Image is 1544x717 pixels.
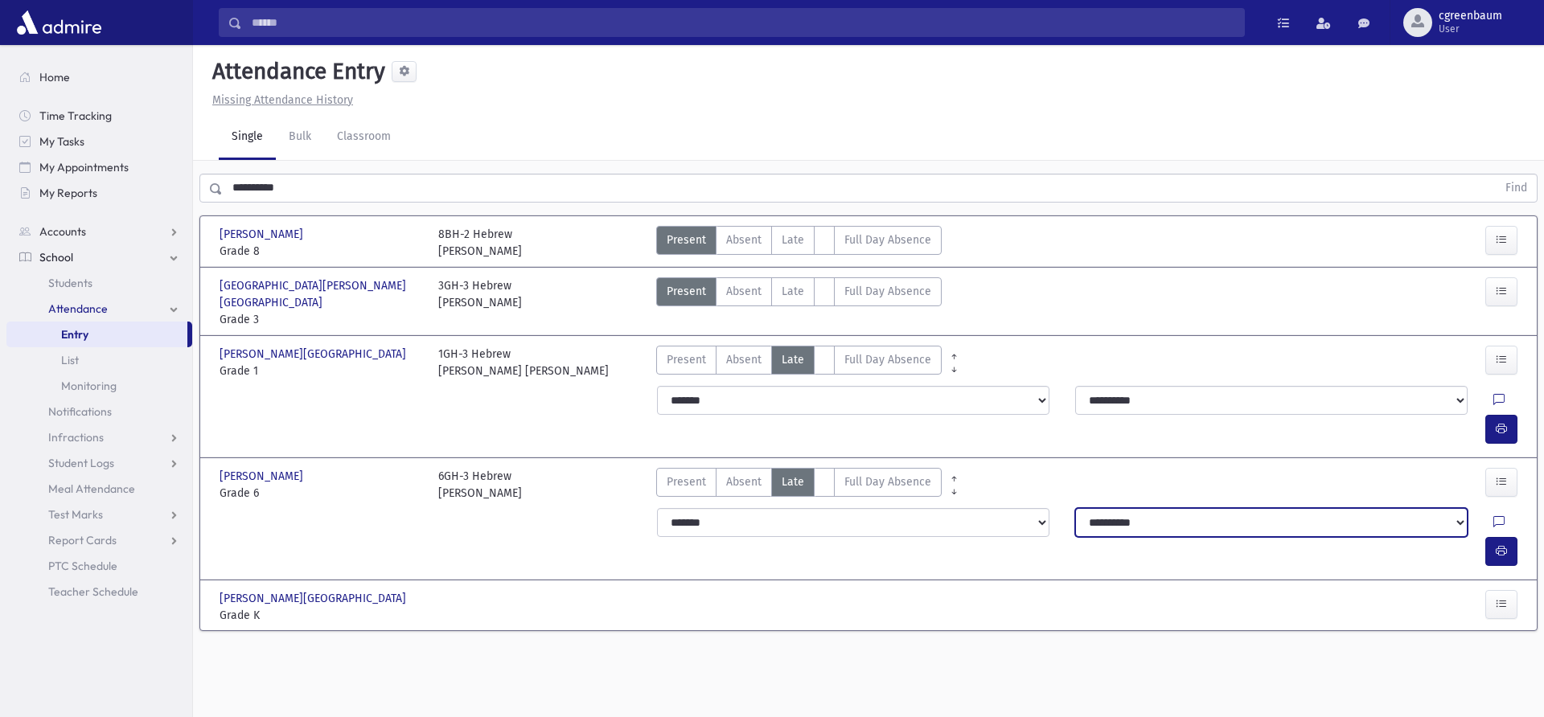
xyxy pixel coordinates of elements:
[220,311,422,328] span: Grade 3
[61,327,88,342] span: Entry
[6,129,192,154] a: My Tasks
[6,219,192,244] a: Accounts
[6,103,192,129] a: Time Tracking
[1439,10,1502,23] span: cgreenbaum
[726,351,762,368] span: Absent
[48,559,117,573] span: PTC Schedule
[6,579,192,604] a: Teacher Schedule
[726,231,762,248] span: Absent
[324,115,404,160] a: Classroom
[656,277,942,328] div: AttTypes
[438,468,522,502] div: 6GH-3 Hebrew [PERSON_NAME]
[782,473,804,490] span: Late
[782,351,804,368] span: Late
[220,590,409,607] span: [PERSON_NAME][GEOGRAPHIC_DATA]
[220,243,422,260] span: Grade 8
[39,250,73,264] span: School
[206,93,353,107] a: Missing Attendance History
[220,468,306,485] span: [PERSON_NAME]
[206,58,385,85] h5: Attendance Entry
[61,353,79,367] span: List
[6,347,192,373] a: List
[438,226,522,260] div: 8BH-2 Hebrew [PERSON_NAME]
[220,607,422,624] span: Grade K
[6,296,192,322] a: Attendance
[39,186,97,200] span: My Reports
[6,450,192,476] a: Student Logs
[6,64,192,90] a: Home
[667,231,706,248] span: Present
[6,244,192,270] a: School
[220,363,422,379] span: Grade 1
[48,301,108,316] span: Attendance
[48,584,138,599] span: Teacher Schedule
[39,109,112,123] span: Time Tracking
[726,283,762,300] span: Absent
[48,507,103,522] span: Test Marks
[667,473,706,490] span: Present
[39,224,86,239] span: Accounts
[48,276,92,290] span: Students
[220,346,409,363] span: [PERSON_NAME][GEOGRAPHIC_DATA]
[39,134,84,149] span: My Tasks
[656,468,942,502] div: AttTypes
[48,456,114,470] span: Student Logs
[782,231,804,248] span: Late
[844,231,931,248] span: Full Day Absence
[39,160,129,174] span: My Appointments
[6,154,192,180] a: My Appointments
[438,346,609,379] div: 1GH-3 Hebrew [PERSON_NAME] [PERSON_NAME]
[48,533,117,547] span: Report Cards
[39,70,70,84] span: Home
[667,283,706,300] span: Present
[48,404,112,419] span: Notifications
[6,502,192,527] a: Test Marks
[656,226,942,260] div: AttTypes
[276,115,324,160] a: Bulk
[242,8,1244,37] input: Search
[48,430,104,445] span: Infractions
[844,351,931,368] span: Full Day Absence
[48,481,135,496] span: Meal Attendance
[220,226,306,243] span: [PERSON_NAME]
[844,283,931,300] span: Full Day Absence
[13,6,105,39] img: AdmirePro
[1496,174,1537,202] button: Find
[220,277,422,311] span: [GEOGRAPHIC_DATA][PERSON_NAME][GEOGRAPHIC_DATA]
[844,473,931,490] span: Full Day Absence
[6,424,192,450] a: Infractions
[656,346,942,379] div: AttTypes
[6,527,192,553] a: Report Cards
[726,473,762,490] span: Absent
[212,93,353,107] u: Missing Attendance History
[1439,23,1502,35] span: User
[6,399,192,424] a: Notifications
[667,351,706,368] span: Present
[6,476,192,502] a: Meal Attendance
[6,180,192,206] a: My Reports
[6,322,187,347] a: Entry
[219,115,276,160] a: Single
[6,553,192,579] a: PTC Schedule
[438,277,522,328] div: 3GH-3 Hebrew [PERSON_NAME]
[220,485,422,502] span: Grade 6
[6,270,192,296] a: Students
[6,373,192,399] a: Monitoring
[782,283,804,300] span: Late
[61,379,117,393] span: Monitoring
